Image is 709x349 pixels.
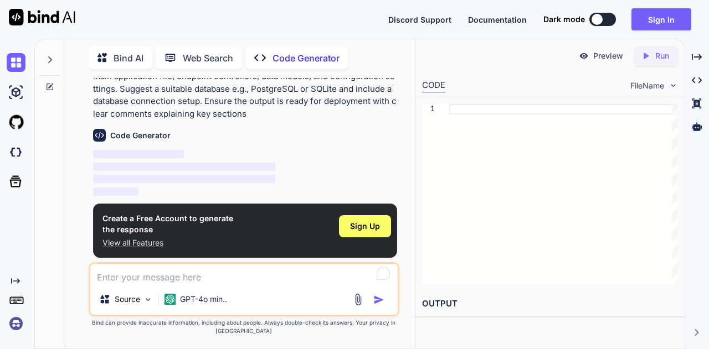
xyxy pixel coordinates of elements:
img: githubLight [7,113,25,132]
img: chat [7,53,25,72]
span: ‌ [93,163,276,171]
img: preview [579,51,589,61]
span: FileName [630,80,664,91]
img: Bind AI [9,9,75,25]
p: Web Search [183,51,233,65]
img: darkCloudIdeIcon [7,143,25,162]
p: Bind AI [114,51,143,65]
p: Source [115,294,140,305]
div: 1 [422,104,435,114]
span: ‌ [93,150,184,158]
p: Bind can provide inaccurate information, including about people. Always double-check its answers.... [89,319,400,335]
h2: OUTPUT [415,291,684,317]
h1: Create a Free Account to generate the response [102,213,233,235]
p: Preview [593,50,623,61]
span: Documentation [468,15,527,24]
span: ‌ [93,187,138,196]
span: Dark mode [543,14,585,25]
img: icon [373,294,384,305]
button: Documentation [468,14,527,25]
div: CODE [422,79,445,92]
span: Discord Support [388,15,451,24]
img: Pick Models [143,295,153,304]
p: Code Generator [273,51,340,65]
span: Sign Up [350,221,380,232]
p: Run [655,50,669,61]
h6: Code Generator [110,130,171,141]
img: ai-studio [7,83,25,102]
button: Discord Support [388,14,451,25]
p: GPT-4o min.. [180,294,227,305]
img: attachment [352,293,364,306]
img: signin [7,314,25,333]
button: Sign in [631,8,691,30]
textarea: To enrich screen reader interactions, please activate Accessibility in Grammarly extension settings [90,264,398,284]
span: ‌ [93,175,276,183]
img: GPT-4o mini [165,294,176,305]
img: chevron down [669,81,678,90]
p: View all Features [102,237,233,248]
